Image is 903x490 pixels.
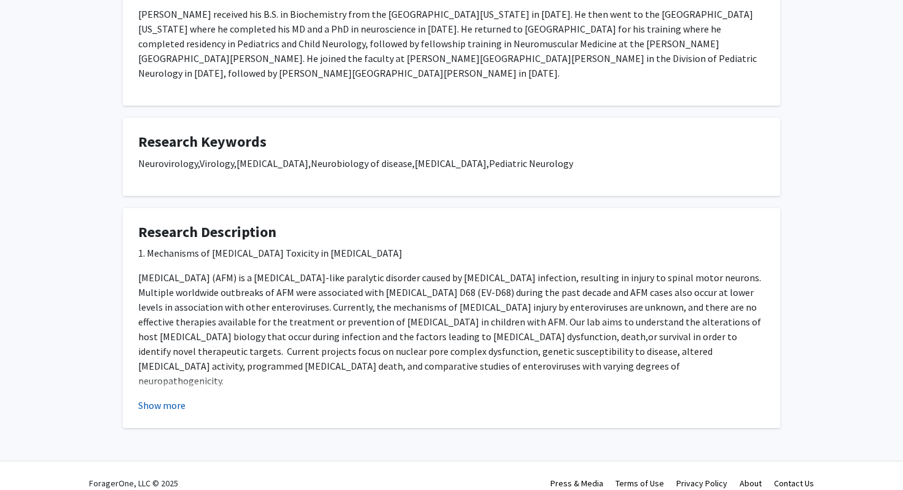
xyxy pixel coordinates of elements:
[138,224,765,241] h4: Research Description
[138,156,765,171] p: Neurovirology,
[138,7,765,80] p: [PERSON_NAME] received his B.S. in Biochemistry from the [GEOGRAPHIC_DATA][US_STATE] in [DATE]. H...
[138,398,186,413] button: Show more
[676,478,727,489] a: Privacy Policy
[138,246,765,260] p: 1. Mechanisms of [MEDICAL_DATA] Toxicity in [MEDICAL_DATA]
[550,478,603,489] a: Press & Media
[138,270,765,388] p: [MEDICAL_DATA] (AFM) is a [MEDICAL_DATA]-like paralytic disorder caused by [MEDICAL_DATA] infecti...
[774,478,814,489] a: Contact Us
[311,157,415,169] span: Neurobiology of disease,
[138,133,765,151] h4: Research Keywords
[740,478,762,489] a: About
[616,478,664,489] a: Terms of Use
[415,157,489,169] span: [MEDICAL_DATA],
[489,157,573,169] span: Pediatric Neurology
[200,157,237,169] span: Virology,
[9,435,52,481] iframe: Chat
[237,157,311,169] span: [MEDICAL_DATA],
